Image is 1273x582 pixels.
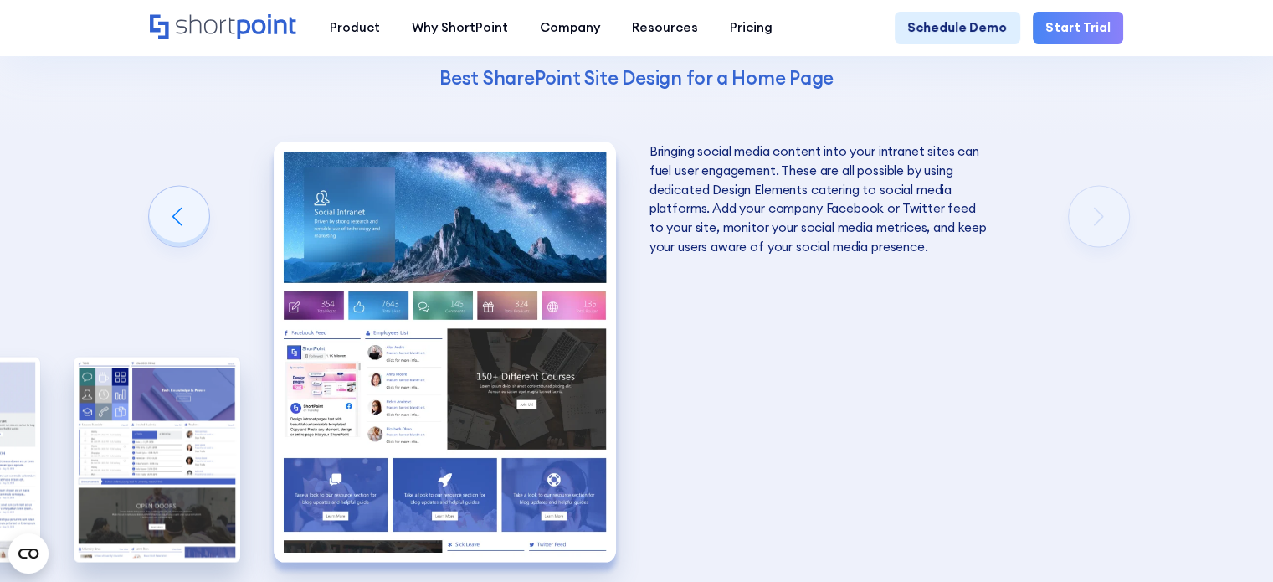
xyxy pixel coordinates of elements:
[150,14,298,42] a: Home
[8,533,49,574] button: Open CMP widget
[895,12,1019,44] a: Schedule Demo
[1033,12,1123,44] a: Start Trial
[330,18,380,38] div: Product
[649,142,992,256] p: Bringing social media content into your intranet sites can fuel user engagement. These are all po...
[730,18,773,38] div: Pricing
[274,142,616,562] div: 5 / 5
[1189,502,1273,582] iframe: Chat Widget
[396,12,524,44] a: Why ShortPoint
[412,18,508,38] div: Why ShortPoint
[74,357,240,562] div: 4 / 5
[274,142,616,562] img: Best SharePoint Intranet Site Designs
[314,12,396,44] a: Product
[74,357,240,562] img: Best SharePoint Intranet Examples
[149,186,209,246] div: Previous slide
[714,12,788,44] a: Pricing
[540,18,600,38] div: Company
[524,12,616,44] a: Company
[279,64,995,90] h4: Best SharePoint Site Design for a Home Page
[616,12,714,44] a: Resources
[632,18,698,38] div: Resources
